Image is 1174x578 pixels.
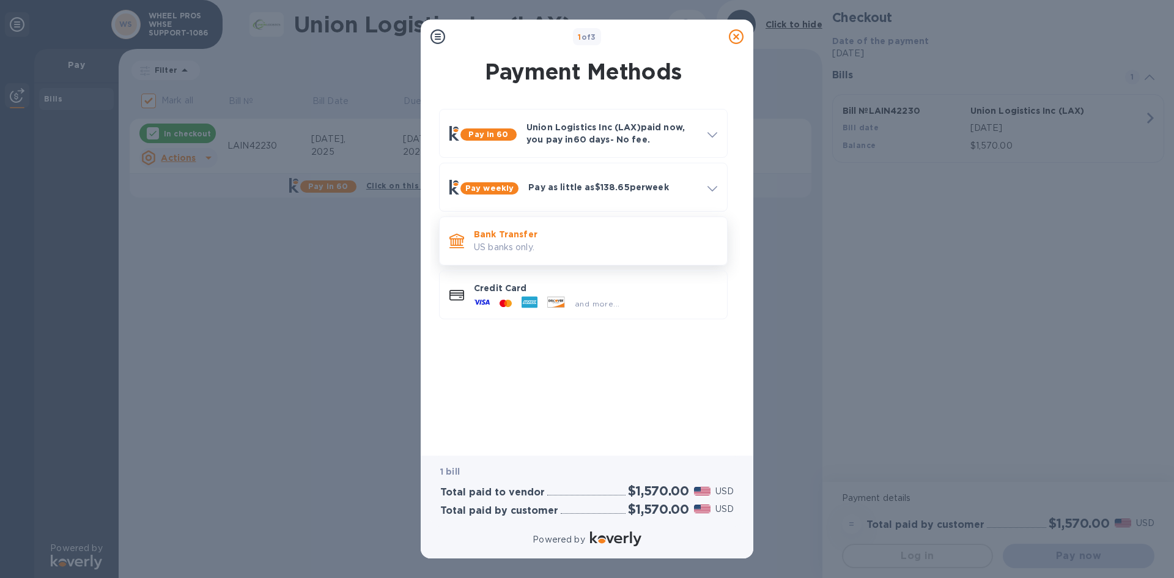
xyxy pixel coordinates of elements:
[474,282,717,294] p: Credit Card
[578,32,596,42] b: of 3
[440,487,545,498] h3: Total paid to vendor
[575,299,619,308] span: and more...
[628,502,689,517] h2: $1,570.00
[694,487,711,495] img: USD
[474,228,717,240] p: Bank Transfer
[694,505,711,513] img: USD
[526,121,698,146] p: Union Logistics Inc (LAX) paid now, you pay in 60 days - No fee.
[590,532,641,546] img: Logo
[533,533,585,546] p: Powered by
[474,241,717,254] p: US banks only.
[528,181,698,193] p: Pay as little as $138.65 per week
[628,483,689,498] h2: $1,570.00
[715,485,734,498] p: USD
[468,130,508,139] b: Pay in 60
[440,505,558,517] h3: Total paid by customer
[465,183,514,193] b: Pay weekly
[437,59,730,84] h1: Payment Methods
[578,32,581,42] span: 1
[715,503,734,516] p: USD
[440,467,460,476] b: 1 bill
